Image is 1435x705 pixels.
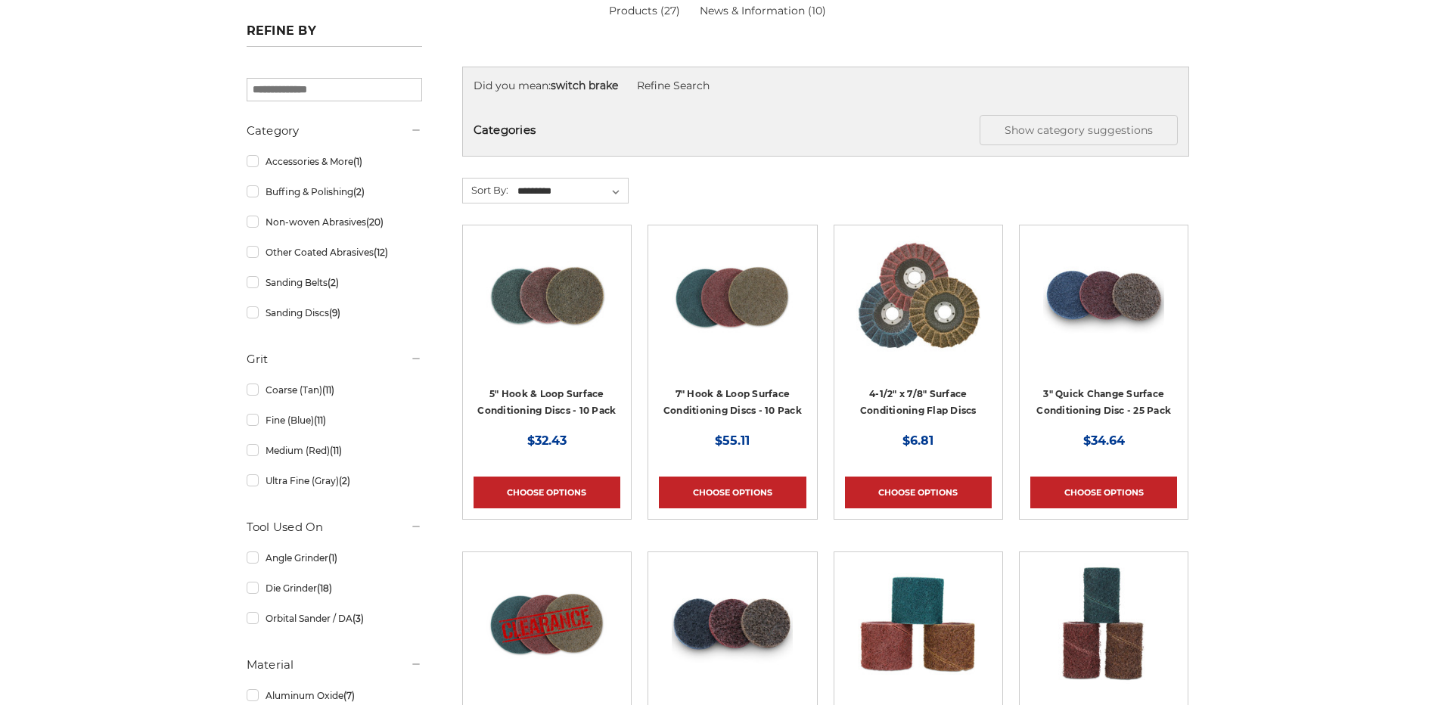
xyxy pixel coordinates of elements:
[322,384,334,396] span: (11)
[700,3,826,19] a: News & Information (10)
[474,236,620,383] a: 5 inch surface conditioning discs
[330,445,342,456] span: (11)
[860,388,977,417] a: 4-1/2" x 7/8" Surface Conditioning Flap Discs
[247,148,422,175] a: Accessories & More(1)
[463,179,508,201] label: Sort By:
[845,477,992,508] a: Choose Options
[659,236,806,383] a: 7 inch surface conditioning discs
[845,236,992,383] a: Scotch brite flap discs
[247,377,422,403] a: Coarse (Tan)(11)
[1036,388,1171,417] a: 3" Quick Change Surface Conditioning Disc - 25 Pack
[527,433,567,448] span: $32.43
[486,563,607,684] img: CLEARANCE 7" Hook & Loop Surface Conditioning Discs
[1030,236,1177,383] a: 3-inch surface conditioning quick change disc by Black Hawk Abrasives
[353,613,364,624] span: (3)
[247,179,422,205] a: Buffing & Polishing(2)
[672,236,793,357] img: 7 inch surface conditioning discs
[659,477,806,508] a: Choose Options
[1043,236,1164,357] img: 3-inch surface conditioning quick change disc by Black Hawk Abrasives
[856,236,980,357] img: Scotch brite flap discs
[486,236,607,357] img: 5 inch surface conditioning discs
[247,545,422,571] a: Angle Grinder(1)
[343,690,355,701] span: (7)
[1030,477,1177,508] a: Choose Options
[353,186,365,197] span: (2)
[247,437,422,464] a: Medium (Red)(11)
[366,216,384,228] span: (20)
[247,209,422,235] a: Non-woven Abrasives(20)
[1043,563,1164,684] img: 1" x 2" Scotch Brite Spiral Band
[328,552,337,564] span: (1)
[551,79,618,92] strong: switch brake
[247,239,422,266] a: Other Coated Abrasives(12)
[477,388,616,417] a: 5" Hook & Loop Surface Conditioning Discs - 10 Pack
[247,269,422,296] a: Sanding Belts(2)
[474,477,620,508] a: Choose Options
[247,605,422,632] a: Orbital Sander / DA(3)
[353,156,362,167] span: (1)
[328,277,339,288] span: (2)
[247,350,422,368] h5: Grit
[515,180,628,203] select: Sort By:
[609,3,680,19] a: Products (27)
[247,300,422,326] a: Sanding Discs(9)
[474,78,1178,94] div: Did you mean:
[329,307,340,318] span: (9)
[902,433,933,448] span: $6.81
[247,575,422,601] a: Die Grinder(18)
[317,582,332,594] span: (18)
[247,23,422,47] h5: Refine by
[715,433,750,448] span: $55.11
[858,563,979,684] img: 1" x 1" Scotch Brite Spiral Band
[247,407,422,433] a: Fine (Blue)(11)
[247,656,422,674] h5: Material
[247,467,422,494] a: Ultra Fine (Gray)(2)
[374,247,388,258] span: (12)
[339,475,350,486] span: (2)
[980,115,1178,145] button: Show category suggestions
[247,122,422,140] h5: Category
[637,79,710,92] a: Refine Search
[672,563,793,684] img: Black Hawk Abrasives 2 inch quick change disc for surface preparation on metals
[1083,433,1125,448] span: $34.64
[314,415,326,426] span: (11)
[663,388,802,417] a: 7" Hook & Loop Surface Conditioning Discs - 10 Pack
[247,518,422,536] h5: Tool Used On
[474,115,1178,145] h5: Categories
